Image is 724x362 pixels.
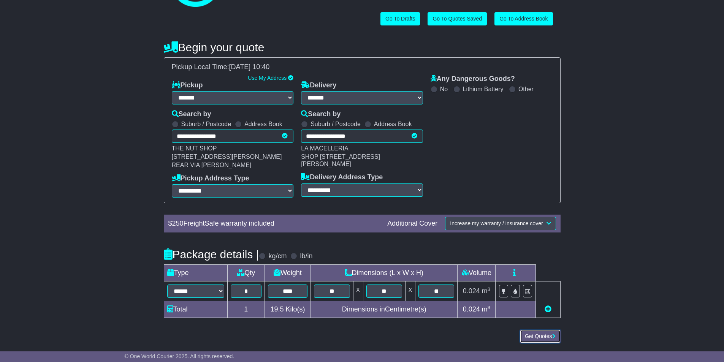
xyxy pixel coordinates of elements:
span: m [482,305,491,313]
td: Weight [265,265,311,281]
a: Go To Quotes Saved [428,12,487,25]
td: Type [164,265,227,281]
a: Add new item [545,305,551,313]
label: kg/cm [268,252,287,261]
label: Search by [172,110,211,119]
span: LA MACELLERIA [301,145,349,152]
div: Additional Cover [383,220,441,228]
td: Qty [227,265,265,281]
span: Increase my warranty / insurance cover [450,220,543,226]
label: Other [518,85,534,93]
td: Kilo(s) [265,301,311,318]
label: Pickup [172,81,203,90]
td: Dimensions (L x W x H) [311,265,458,281]
sup: 3 [488,305,491,310]
button: Get Quotes [520,330,561,343]
a: Go To Address Book [494,12,553,25]
div: $ FreightSafe warranty included [165,220,384,228]
label: lb/in [300,252,312,261]
td: Volume [458,265,496,281]
label: Pickup Address Type [172,174,249,183]
td: x [405,281,415,301]
label: No [440,85,448,93]
span: 0.024 [463,287,480,295]
h4: Package details | [164,248,259,261]
a: Go To Drafts [380,12,420,25]
span: [STREET_ADDRESS][PERSON_NAME] [172,153,282,160]
label: Address Book [244,120,282,128]
span: [DATE] 10:40 [229,63,270,71]
span: THE NUT SHOP [172,145,217,152]
label: Delivery [301,81,336,90]
label: Suburb / Postcode [181,120,231,128]
div: Pickup Local Time: [168,63,556,71]
label: Search by [301,110,341,119]
span: REAR VIA [PERSON_NAME] [172,162,252,168]
span: 0.024 [463,305,480,313]
label: Suburb / Postcode [311,120,361,128]
td: Total [164,301,227,318]
td: x [353,281,363,301]
span: SHOP [STREET_ADDRESS][PERSON_NAME] [301,153,380,167]
label: Address Book [374,120,412,128]
button: Increase my warranty / insurance cover [445,217,556,230]
span: © One World Courier 2025. All rights reserved. [125,353,234,359]
sup: 3 [488,286,491,292]
h4: Begin your quote [164,41,561,54]
td: Dimensions in Centimetre(s) [311,301,458,318]
label: Delivery Address Type [301,173,383,182]
label: Any Dangerous Goods? [431,75,515,83]
td: 1 [227,301,265,318]
a: Use My Address [248,75,287,81]
span: 19.5 [270,305,284,313]
label: Lithium Battery [463,85,504,93]
span: 250 [172,220,184,227]
span: m [482,287,491,295]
